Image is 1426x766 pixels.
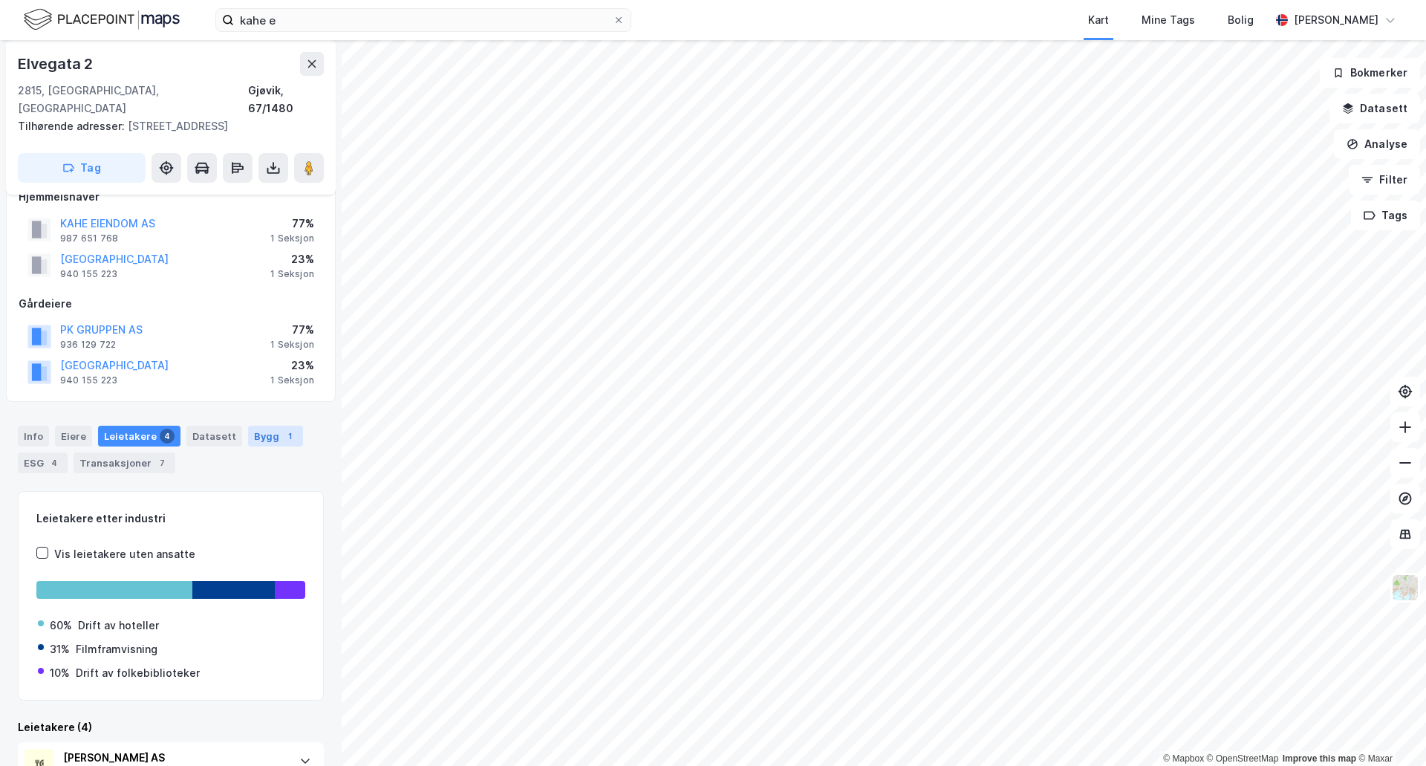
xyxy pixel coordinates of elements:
div: Datasett [186,426,242,447]
button: Tag [18,153,146,183]
input: Søk på adresse, matrikkel, gårdeiere, leietakere eller personer [234,9,613,31]
div: 77% [270,321,314,339]
button: Filter [1349,165,1420,195]
a: Improve this map [1283,753,1356,764]
div: Leietakere [98,426,180,447]
div: 23% [270,250,314,268]
div: Kart [1088,11,1109,29]
div: Bolig [1228,11,1254,29]
div: Info [18,426,49,447]
div: 1 [282,429,297,444]
button: Tags [1351,201,1420,230]
div: 4 [47,455,62,470]
div: Bygg [248,426,303,447]
div: [STREET_ADDRESS] [18,117,312,135]
button: Analyse [1334,129,1420,159]
button: Datasett [1329,94,1420,123]
div: 1 Seksjon [270,233,314,244]
div: 940 155 223 [60,268,117,280]
div: 60% [50,617,72,634]
div: Leietakere etter industri [36,510,305,528]
button: Bokmerker [1320,58,1420,88]
div: 2815, [GEOGRAPHIC_DATA], [GEOGRAPHIC_DATA] [18,82,248,117]
div: [PERSON_NAME] [1294,11,1378,29]
div: 1 Seksjon [270,339,314,351]
div: Drift av folkebiblioteker [76,664,200,682]
div: 31% [50,640,70,658]
div: Leietakere (4) [18,718,324,736]
img: logo.f888ab2527a4732fd821a326f86c7f29.svg [24,7,180,33]
div: 4 [160,429,175,444]
div: 987 651 768 [60,233,118,244]
div: Elvegata 2 [18,52,96,76]
div: 10% [50,664,70,682]
div: 7 [154,455,169,470]
div: Vis leietakere uten ansatte [54,545,195,563]
div: Kontrollprogram for chat [1352,695,1426,766]
div: Mine Tags [1142,11,1195,29]
div: 1 Seksjon [270,374,314,386]
a: OpenStreetMap [1207,753,1279,764]
div: Drift av hoteller [78,617,159,634]
iframe: Chat Widget [1352,695,1426,766]
div: Gårdeiere [19,295,323,313]
div: Transaksjoner [74,452,175,473]
img: Z [1391,574,1419,602]
span: Tilhørende adresser: [18,120,128,132]
div: 23% [270,357,314,374]
div: Hjemmelshaver [19,188,323,206]
div: 940 155 223 [60,374,117,386]
div: 1 Seksjon [270,268,314,280]
div: 77% [270,215,314,233]
div: Filmframvisning [76,640,157,658]
div: Gjøvik, 67/1480 [248,82,324,117]
div: ESG [18,452,68,473]
div: 936 129 722 [60,339,116,351]
a: Mapbox [1163,753,1204,764]
div: Eiere [55,426,92,447]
